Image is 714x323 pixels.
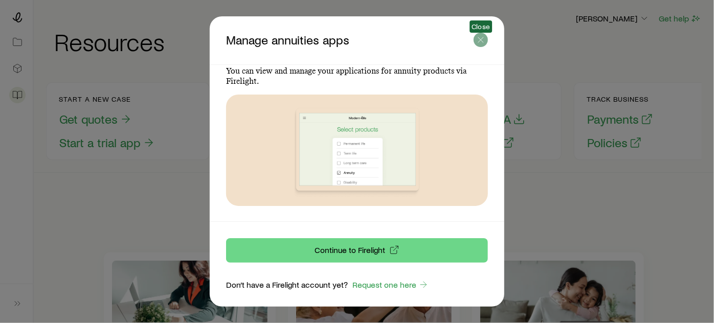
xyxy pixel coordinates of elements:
img: Manage annuities apps signposting [264,95,450,206]
p: Continue to Firelight [315,245,385,255]
p: You can view and manage your applications for annuity products via Firelight. [226,66,488,86]
a: Request one here [352,279,429,291]
p: Don’t have a Firelight account yet? [226,280,348,290]
button: Continue to Firelight [226,238,488,263]
span: Close [472,22,490,31]
p: Manage annuities apps [226,33,474,48]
